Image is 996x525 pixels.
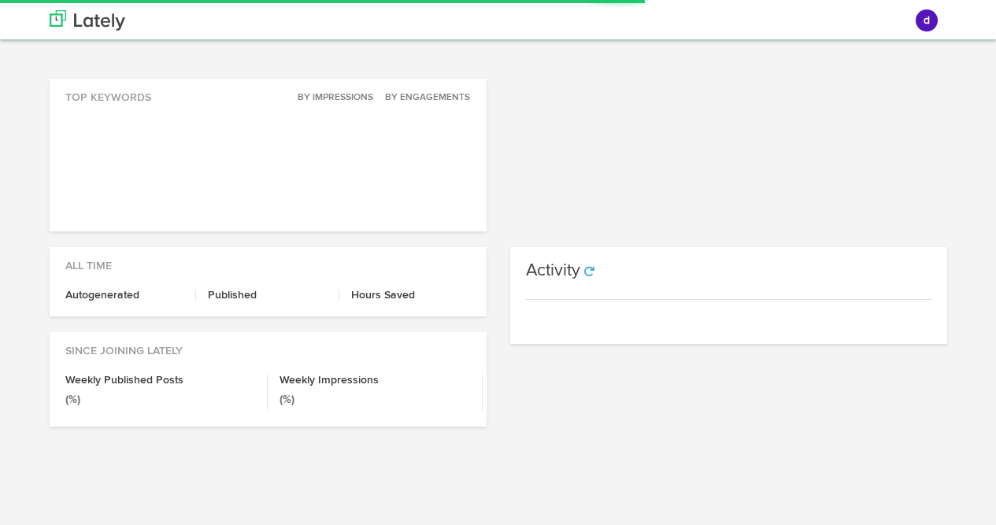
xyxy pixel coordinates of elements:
h4: Weekly Impressions [280,375,470,386]
h4: Hours Saved [351,290,471,301]
h4: Published [208,290,327,301]
button: d [916,9,938,31]
small: (%) [280,394,294,405]
div: Since Joining Lately [50,332,487,359]
small: (%) [65,394,80,405]
div: Top Keywords [50,79,487,105]
button: By Impressions [289,90,374,105]
button: By Engagements [376,90,471,105]
img: logo_lately_bg_light.svg [50,10,125,31]
div: All Time [50,247,487,274]
h4: Weekly Published Posts [65,375,256,386]
h4: Autogenerated [65,290,184,301]
h3: Activity [526,262,580,279]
